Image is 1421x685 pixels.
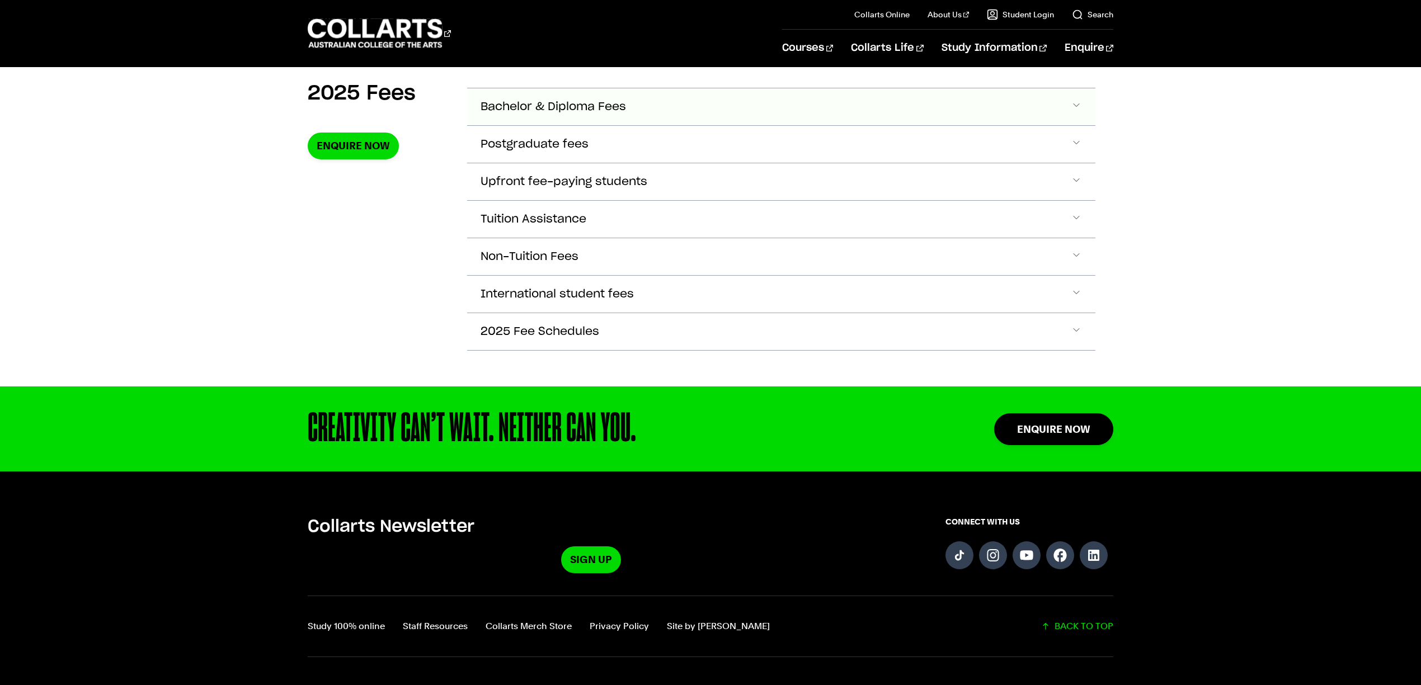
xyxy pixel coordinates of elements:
[942,30,1047,67] a: Study Information
[308,596,1113,657] div: Additional links and back-to-top button
[1072,9,1113,20] a: Search
[467,313,1095,350] button: 2025 Fee Schedules
[467,276,1095,313] button: International student fees
[481,101,626,114] span: Bachelor & Diploma Fees
[854,9,910,20] a: Collarts Online
[308,17,451,49] div: Go to homepage
[1041,618,1113,634] a: Scroll back to top of the page
[481,213,586,226] span: Tuition Assistance
[467,201,1095,238] button: Tuition Assistance
[1046,541,1074,569] a: Follow us on Facebook
[308,618,385,634] a: Study 100% online
[945,541,973,569] a: Follow us on TikTok
[590,618,649,634] a: Privacy Policy
[467,126,1095,163] button: Postgraduate fees
[467,238,1095,275] button: Non-Tuition Fees
[945,516,1113,527] span: CONNECT WITH US
[486,618,572,634] a: Collarts Merch Store
[481,251,578,263] span: Non-Tuition Fees
[851,30,923,67] a: Collarts Life
[403,618,468,634] a: Staff Resources
[782,30,833,67] a: Courses
[667,618,770,634] a: Site by Calico
[979,541,1007,569] a: Follow us on Instagram
[481,325,599,338] span: 2025 Fee Schedules
[308,81,416,106] h2: 2025 Fees
[945,516,1113,573] div: Connect with us on social media
[928,9,969,20] a: About Us
[308,59,1113,386] section: Accordion Section
[994,413,1113,445] a: Enquire Now
[308,516,874,537] h5: Collarts Newsletter
[308,133,399,159] a: Enquire Now
[467,163,1095,200] button: Upfront fee-paying students
[467,88,1095,125] button: Bachelor & Diploma Fees
[1013,541,1041,569] a: Follow us on YouTube
[308,409,923,449] div: CREATIVITY CAN’T WAIT. NEITHER CAN YOU.
[1080,541,1108,569] a: Follow us on LinkedIn
[561,546,621,573] a: Sign Up
[308,618,770,634] nav: Footer navigation
[481,176,647,188] span: Upfront fee-paying students
[1065,30,1113,67] a: Enquire
[481,138,589,151] span: Postgraduate fees
[481,288,634,301] span: International student fees
[987,9,1054,20] a: Student Login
